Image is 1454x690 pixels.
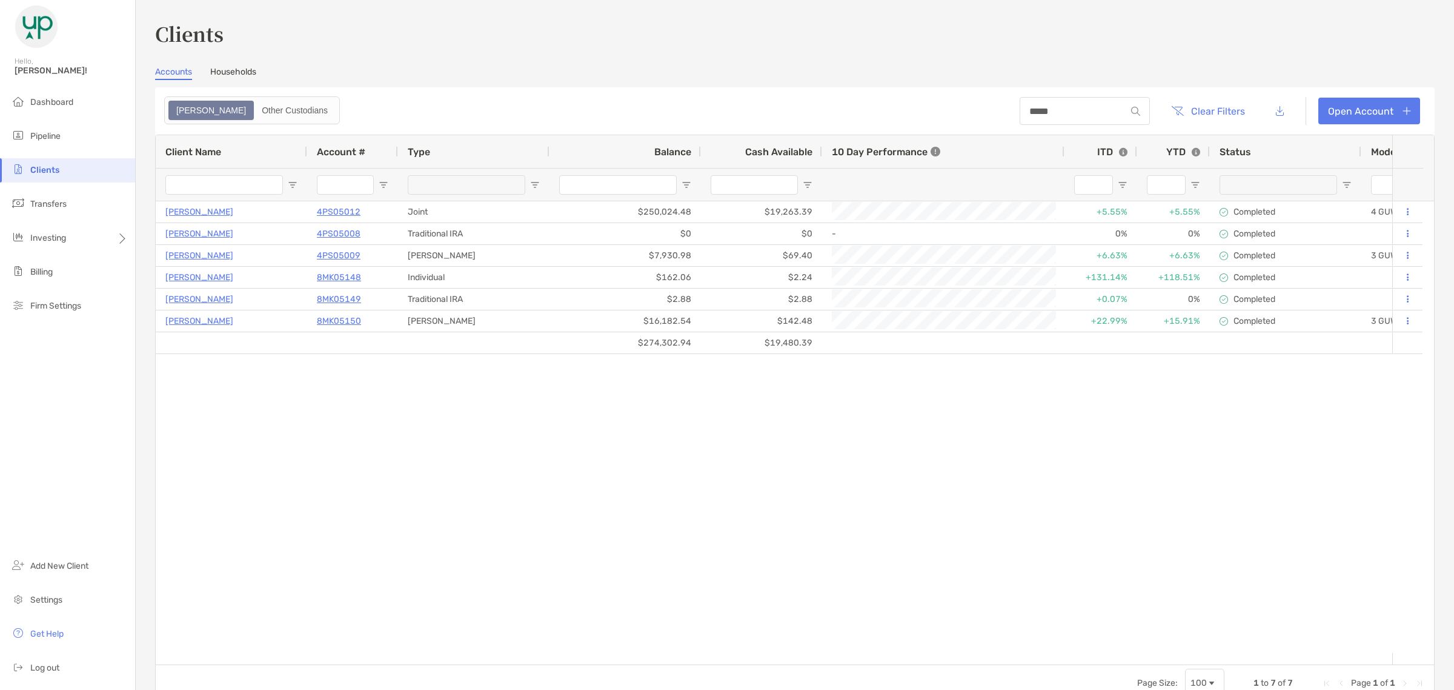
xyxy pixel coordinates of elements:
[1261,678,1269,688] span: to
[11,162,25,176] img: clients icon
[1351,678,1371,688] span: Page
[1064,289,1137,310] div: +0.07%
[559,175,677,195] input: Balance Filter Input
[30,595,62,605] span: Settings
[317,313,361,329] p: 8MK05150
[30,267,53,277] span: Billing
[288,180,297,190] button: Open Filter Menu
[1220,230,1228,238] img: complete icon
[1137,678,1178,688] div: Page Size:
[1118,180,1127,190] button: Open Filter Menu
[1137,310,1210,332] div: +15.91%
[701,289,822,310] div: $2.88
[1371,146,1444,158] span: Model Assigned
[1137,201,1210,223] div: +5.55%
[1220,146,1251,158] span: Status
[30,233,66,243] span: Investing
[210,67,256,80] a: Households
[165,313,233,329] p: [PERSON_NAME]
[549,245,701,266] div: $7,930.98
[549,332,701,353] div: $274,302.94
[30,165,59,175] span: Clients
[11,592,25,606] img: settings icon
[11,128,25,142] img: pipeline icon
[1064,310,1137,332] div: +22.99%
[398,245,549,266] div: [PERSON_NAME]
[165,204,233,219] a: [PERSON_NAME]
[832,135,940,168] div: 10 Day Performance
[165,248,233,263] a: [PERSON_NAME]
[317,248,360,263] a: 4PS05009
[11,230,25,244] img: investing icon
[1166,146,1200,158] div: YTD
[398,201,549,223] div: Joint
[745,146,812,158] span: Cash Available
[317,204,360,219] a: 4PS05012
[1220,252,1228,260] img: complete icon
[1287,678,1293,688] span: 7
[701,245,822,266] div: $69.40
[832,224,1055,244] div: -
[11,626,25,640] img: get-help icon
[1220,295,1228,304] img: complete icon
[1233,229,1275,239] p: Completed
[165,226,233,241] a: [PERSON_NAME]
[164,96,340,124] div: segmented control
[530,180,540,190] button: Open Filter Menu
[701,267,822,288] div: $2.24
[1278,678,1286,688] span: of
[11,196,25,210] img: transfers icon
[1064,223,1137,244] div: 0%
[711,175,798,195] input: Cash Available Filter Input
[398,223,549,244] div: Traditional IRA
[317,270,361,285] a: 8MK05148
[1233,294,1275,304] p: Completed
[701,201,822,223] div: $19,263.39
[165,175,283,195] input: Client Name Filter Input
[701,332,822,353] div: $19,480.39
[1342,180,1352,190] button: Open Filter Menu
[1137,245,1210,266] div: +6.63%
[317,292,361,307] p: 8MK05149
[30,561,88,571] span: Add New Client
[549,267,701,288] div: $162.06
[379,180,388,190] button: Open Filter Menu
[165,292,233,307] a: [PERSON_NAME]
[30,663,59,673] span: Log out
[803,180,812,190] button: Open Filter Menu
[1253,678,1259,688] span: 1
[549,201,701,223] div: $250,024.48
[1131,107,1140,116] img: input icon
[682,180,691,190] button: Open Filter Menu
[1137,267,1210,288] div: +118.51%
[1137,223,1210,244] div: 0%
[1064,245,1137,266] div: +6.63%
[398,267,549,288] div: Individual
[1064,201,1137,223] div: +5.55%
[11,94,25,109] img: dashboard icon
[1220,317,1228,326] img: complete icon
[1220,273,1228,282] img: complete icon
[549,223,701,244] div: $0
[30,97,73,107] span: Dashboard
[30,199,67,209] span: Transfers
[1380,678,1388,688] span: of
[701,310,822,332] div: $142.48
[1233,207,1275,217] p: Completed
[1064,267,1137,288] div: +131.14%
[398,310,549,332] div: [PERSON_NAME]
[11,660,25,674] img: logout icon
[155,67,192,80] a: Accounts
[1233,316,1275,326] p: Completed
[317,226,360,241] a: 4PS05008
[155,19,1435,47] h3: Clients
[30,131,61,141] span: Pipeline
[549,310,701,332] div: $16,182.54
[30,629,64,639] span: Get Help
